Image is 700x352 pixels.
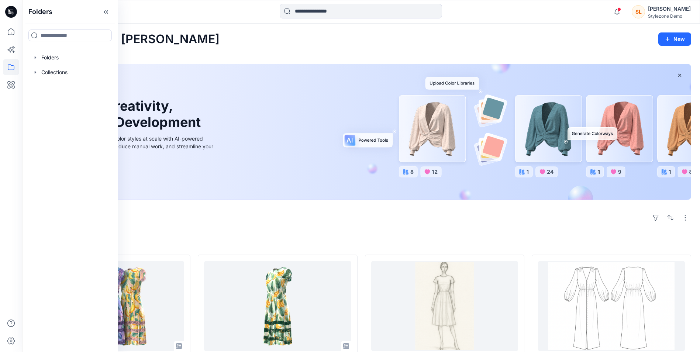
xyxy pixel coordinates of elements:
button: New [658,32,691,46]
h4: Styles [31,238,691,247]
a: W_Long Dress with Buttons [538,261,685,351]
div: [PERSON_NAME] [648,4,691,13]
div: SL [632,5,645,18]
a: W_Printed Midi Dress_Design Input [204,261,351,351]
h1: Unleash Creativity, Speed Up Development [49,98,204,130]
a: Discover more [49,167,215,182]
div: Stylezone Demo [648,13,691,19]
div: Explore ideas faster and recolor styles at scale with AI-powered tools that boost creativity, red... [49,135,215,158]
h2: Welcome back, [PERSON_NAME] [31,32,220,46]
a: W_Printed Midi Dress_Insp [371,261,518,351]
